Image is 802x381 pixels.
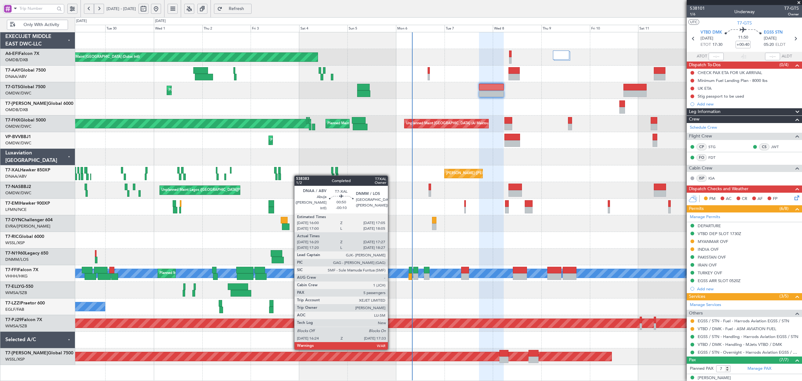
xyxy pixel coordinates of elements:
[688,19,699,25] button: UTC
[299,25,348,32] div: Sat 4
[5,240,25,246] a: WSSL/XSP
[698,247,719,252] div: INDIA OVF
[779,62,789,68] span: (0/4)
[5,68,46,72] a: T7-AAYGlobal 7500
[698,326,776,331] a: VTBD / DMK - Fuel - ASM AVIATION FUEL
[696,143,707,150] div: CP
[541,25,590,32] div: Thu 9
[5,273,28,279] a: VHHH/HKG
[698,318,789,324] a: EGSS / STN - Fuel - Harrods Aviation EGSS / STN
[764,35,777,42] span: [DATE]
[161,185,267,195] div: Unplanned Maint Lagos ([GEOGRAPHIC_DATA][PERSON_NAME])
[689,116,700,123] span: Crew
[7,20,68,30] button: Only With Activity
[689,165,712,172] span: Cabin Crew
[5,290,27,296] a: WMSA/SZB
[638,25,687,32] div: Sat 11
[697,286,799,292] div: Add new
[708,144,722,150] a: STG
[5,190,31,196] a: OMDW/DWC
[169,86,230,95] div: Planned Maint Dubai (Al Maktoum Intl)
[5,85,45,89] a: T7-GTSGlobal 7500
[5,351,48,355] span: T7-[PERSON_NAME]
[698,223,721,228] div: DEPARTURE
[224,7,249,11] span: Refresh
[689,293,705,300] span: Services
[5,257,29,262] a: DNMM/LOS
[700,35,713,42] span: [DATE]
[5,218,53,222] a: T7-DYNChallenger 604
[782,53,792,60] span: ALDT
[697,101,799,107] div: Add new
[698,262,717,268] div: IRAN OVF
[698,342,782,347] a: VTBD / DMK - Handling - MJets VTBD / DMK
[784,5,799,12] span: T7-GTS
[690,125,717,131] a: Schedule Crew
[446,169,512,178] div: [PERSON_NAME] ([PERSON_NAME] Intl)
[5,124,31,129] a: OMDW/DWC
[775,42,785,48] span: ELDT
[5,318,22,322] span: T7-PJ29
[759,143,769,150] div: CS
[698,86,711,91] div: UK ETA
[689,108,721,115] span: Leg Information
[5,168,50,172] a: T7-XALHawker 850XP
[5,90,31,96] a: OMDW/DWC
[709,196,716,202] span: PM
[690,366,713,372] label: Planned PAX
[347,25,396,32] div: Sun 5
[5,107,28,113] a: OMDB/DXB
[5,51,19,56] span: A6-EFI
[5,223,50,229] a: EVRA/[PERSON_NAME]
[784,12,799,17] span: Owner
[5,201,50,206] a: T7-EMIHawker 900XP
[698,239,728,244] div: MYANMAR OVF
[737,20,752,26] span: T7-GTS
[66,52,140,62] div: AOG Maint [GEOGRAPHIC_DATA] (Dubai Intl)
[758,196,763,202] span: AF
[5,301,45,305] a: T7-LZZIPraetor 600
[742,196,747,202] span: CR
[5,185,31,189] a: T7-NASBBJ2
[5,51,39,56] a: A6-EFIFalcon 7X
[406,119,499,128] div: Unplanned Maint [GEOGRAPHIC_DATA] (Al Maktoum Intl)
[734,8,755,15] div: Underway
[5,207,27,212] a: LFMN/NCE
[5,101,73,106] a: T7-[PERSON_NAME]Global 6000
[5,135,31,139] a: VP-BVVBBJ1
[5,318,42,322] a: T7-PJ29Falcon 7X
[5,234,19,239] span: T7-RIC
[57,25,106,32] div: Mon 29
[214,4,252,14] button: Refresh
[5,168,20,172] span: T7-XAL
[5,118,46,122] a: T7-FHXGlobal 5000
[5,251,48,255] a: T7-N1960Legacy 650
[590,25,638,32] div: Fri 10
[773,196,778,202] span: FP
[5,118,20,122] span: T7-FHX
[689,205,704,212] span: Permits
[698,278,741,283] div: EGSS ARR SLOT 0520Z
[5,268,18,272] span: T7-FFI
[696,154,707,161] div: FO
[270,136,332,145] div: Planned Maint Dubai (Al Maktoum Intl)
[696,175,707,182] div: ISP
[698,94,744,99] div: Stig passport to be used
[747,366,771,372] a: Manage PAX
[5,85,20,89] span: T7-GTS
[698,334,798,339] a: EGSS / STN - Handling - Harrods Aviation EGSS / STN
[493,25,541,32] div: Wed 8
[689,310,703,317] span: Others
[327,119,401,128] div: Planned Maint [GEOGRAPHIC_DATA] (Seletar)
[708,155,722,160] a: FDT
[5,140,31,146] a: OMDW/DWC
[764,42,774,48] span: 05:20
[5,284,21,289] span: T7-ELLY
[5,201,20,206] span: T7-EMI
[5,284,33,289] a: T7-ELLYG-550
[779,205,789,212] span: (6/8)
[738,35,748,41] span: 11:50
[690,214,720,220] a: Manage Permits
[690,5,705,12] span: 538101
[5,268,39,272] a: T7-FFIFalcon 7X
